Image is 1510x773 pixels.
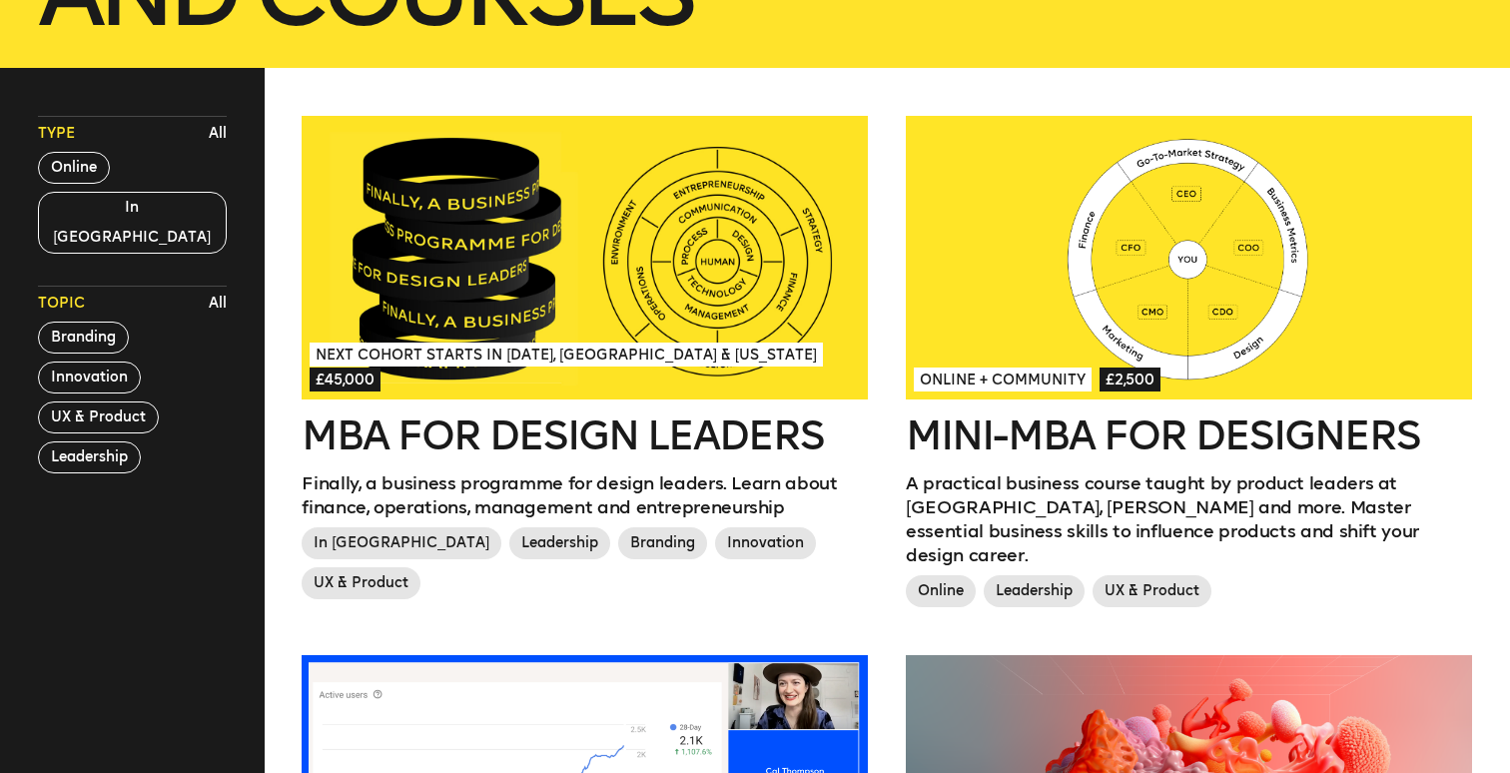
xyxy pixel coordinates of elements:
[302,567,420,599] span: UX & Product
[38,362,141,393] button: Innovation
[509,527,610,559] span: Leadership
[906,415,1472,455] h2: Mini-MBA for Designers
[302,415,868,455] h2: MBA for Design Leaders
[618,527,707,559] span: Branding
[302,116,868,607] a: Next Cohort Starts in [DATE], [GEOGRAPHIC_DATA] & [US_STATE]£45,000MBA for Design LeadersFinally,...
[984,575,1085,607] span: Leadership
[38,322,129,354] button: Branding
[38,401,159,433] button: UX & Product
[38,294,85,314] span: Topic
[302,527,501,559] span: In [GEOGRAPHIC_DATA]
[310,343,822,367] span: Next Cohort Starts in [DATE], [GEOGRAPHIC_DATA] & [US_STATE]
[38,441,141,473] button: Leadership
[906,471,1472,567] p: A practical business course taught by product leaders at [GEOGRAPHIC_DATA], [PERSON_NAME] and mor...
[1093,575,1211,607] span: UX & Product
[204,119,232,149] button: All
[204,289,232,319] button: All
[38,192,227,254] button: In [GEOGRAPHIC_DATA]
[302,471,868,519] p: Finally, a business programme for design leaders. Learn about finance, operations, management and...
[38,152,110,184] button: Online
[38,124,75,144] span: Type
[715,527,816,559] span: Innovation
[906,575,976,607] span: Online
[906,116,1472,615] a: Online + Community£2,500Mini-MBA for DesignersA practical business course taught by product leade...
[1100,368,1160,391] span: £2,500
[914,368,1092,391] span: Online + Community
[310,368,380,391] span: £45,000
